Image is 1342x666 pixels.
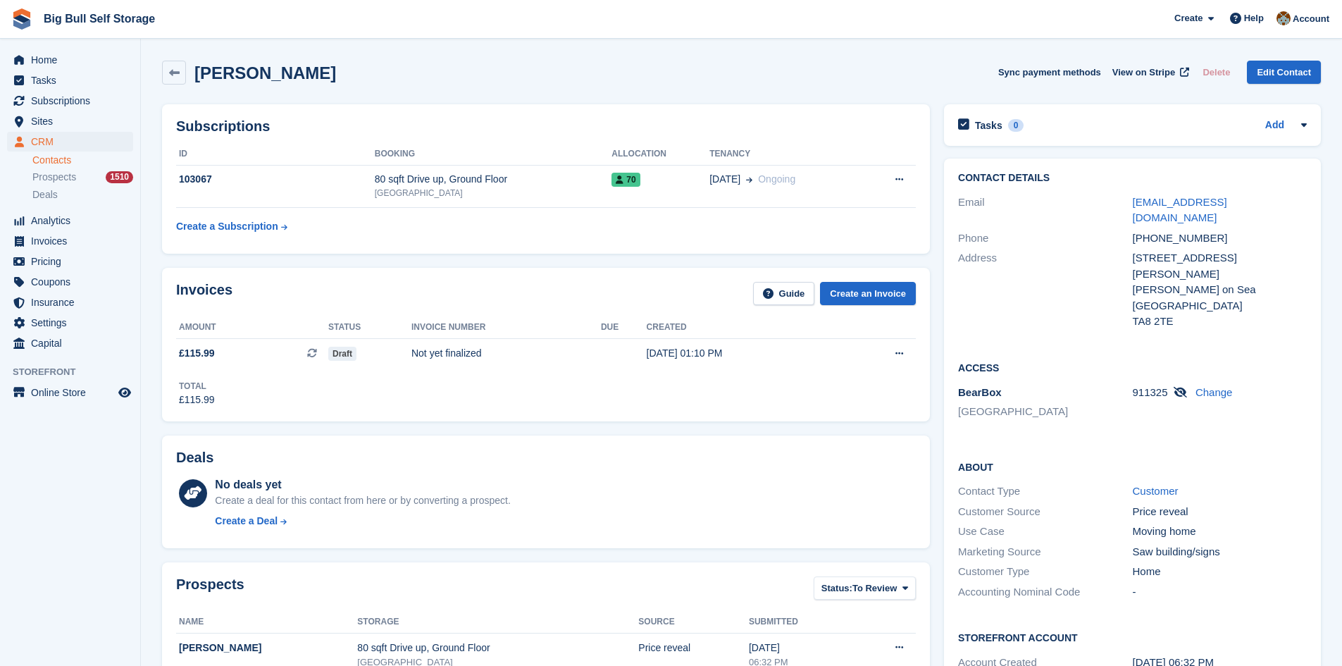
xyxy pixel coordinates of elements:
div: [GEOGRAPHIC_DATA] [1133,298,1307,314]
div: No deals yet [215,476,510,493]
a: menu [7,313,133,333]
span: 70 [611,173,640,187]
div: Create a Subscription [176,219,278,234]
img: stora-icon-8386f47178a22dfd0bd8f6a31ec36ba5ce8667c1dd55bd0f319d3a0aa187defe.svg [11,8,32,30]
button: Status: To Review [814,576,916,600]
th: Amount [176,316,328,339]
a: menu [7,252,133,271]
div: [PHONE_NUMBER] [1133,230,1307,247]
span: Subscriptions [31,91,116,111]
a: menu [7,111,133,131]
span: Tasks [31,70,116,90]
div: Home [1133,564,1307,580]
h2: Subscriptions [176,118,916,135]
button: Delete [1197,61,1236,84]
h2: Storefront Account [958,630,1307,644]
span: View on Stripe [1112,66,1175,80]
h2: Contact Details [958,173,1307,184]
a: Customer [1133,485,1179,497]
button: Sync payment methods [998,61,1101,84]
a: Create a Subscription [176,214,287,240]
th: Due [601,316,647,339]
span: Ongoing [758,173,795,185]
th: Booking [375,143,611,166]
h2: [PERSON_NAME] [194,63,336,82]
div: Accounting Nominal Code [958,584,1132,600]
h2: Invoices [176,282,232,305]
div: TA8 2TE [1133,314,1307,330]
div: 1510 [106,171,133,183]
div: [PERSON_NAME] [179,641,357,655]
span: Help [1244,11,1264,25]
div: [PERSON_NAME] on Sea [1133,282,1307,298]
div: Use Case [958,524,1132,540]
span: £115.99 [179,346,215,361]
th: Created [647,316,840,339]
div: 80 sqft Drive up, Ground Floor [375,172,611,187]
a: Deals [32,187,133,202]
span: Settings [31,313,116,333]
span: Storefront [13,365,140,379]
div: [GEOGRAPHIC_DATA] [375,187,611,199]
a: menu [7,70,133,90]
span: Insurance [31,292,116,312]
th: Allocation [611,143,709,166]
a: menu [7,132,133,152]
h2: Tasks [975,119,1002,132]
div: 103067 [176,172,375,187]
a: [EMAIL_ADDRESS][DOMAIN_NAME] [1133,196,1227,224]
div: Customer Source [958,504,1132,520]
span: [DATE] [709,172,740,187]
div: Saw building/signs [1133,544,1307,560]
span: 911325 [1133,386,1168,398]
a: menu [7,50,133,70]
th: Tenancy [709,143,863,166]
div: Email [958,195,1132,226]
span: Coupons [31,272,116,292]
th: Source [638,611,749,634]
th: Storage [357,611,638,634]
span: Invoices [31,231,116,251]
div: Total [179,380,215,393]
span: Capital [31,333,116,353]
span: Sites [31,111,116,131]
div: £115.99 [179,393,215,407]
div: Create a Deal [215,514,278,529]
a: Edit Contact [1247,61,1321,84]
span: Draft [328,347,356,361]
a: Guide [753,282,815,305]
a: menu [7,383,133,402]
a: View on Stripe [1107,61,1192,84]
th: Submitted [749,611,853,634]
h2: Prospects [176,576,244,603]
div: - [1133,584,1307,600]
a: Contacts [32,154,133,167]
h2: Deals [176,450,213,466]
a: Prospects 1510 [32,170,133,185]
span: Home [31,50,116,70]
span: Deals [32,188,58,202]
span: Online Store [31,383,116,402]
a: Big Bull Self Storage [38,7,161,30]
a: menu [7,292,133,312]
div: Phone [958,230,1132,247]
th: Invoice number [411,316,601,339]
li: [GEOGRAPHIC_DATA] [958,404,1132,420]
a: menu [7,333,133,353]
a: Create an Invoice [820,282,916,305]
span: Account [1293,12,1329,26]
div: Price reveal [1133,504,1307,520]
a: Preview store [116,384,133,401]
div: Contact Type [958,483,1132,500]
h2: Access [958,360,1307,374]
th: Status [328,316,411,339]
div: 0 [1008,119,1024,132]
span: Status: [821,581,852,596]
span: Analytics [31,211,116,230]
div: Address [958,250,1132,330]
div: Price reveal [638,641,749,655]
a: menu [7,211,133,230]
th: Name [176,611,357,634]
a: Create a Deal [215,514,510,529]
div: Not yet finalized [411,346,601,361]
